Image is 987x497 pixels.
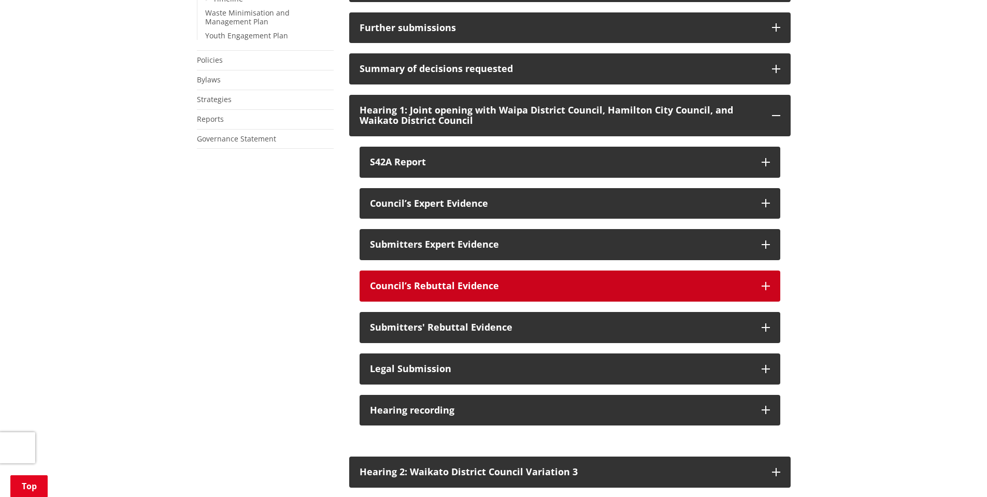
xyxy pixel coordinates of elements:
button: Submitters Expert Evidence [360,229,780,260]
button: Hearing 2: Waikato District Council Variation 3 [349,457,791,488]
button: Council’s Expert Evidence [360,188,780,219]
button: S42A Report [360,147,780,178]
p: Submitters Expert Evidence [370,239,751,250]
div: Hearing 2: Waikato District Council Variation 3 [360,467,762,477]
p: Council’s Rebuttal Evidence [370,281,751,291]
a: Waste Minimisation and Management Plan [205,8,290,26]
div: Submitters' Rebuttal Evidence [370,322,751,333]
a: Reports [197,114,224,124]
div: S42A Report [370,157,751,167]
a: Policies [197,55,223,65]
button: Legal Submission [360,353,780,385]
iframe: Messenger Launcher [939,453,977,491]
button: Hearing recording [360,395,780,426]
a: Governance Statement [197,134,276,144]
a: Top [10,475,48,497]
div: Summary of decisions requested [360,64,762,74]
a: Youth Engagement Plan [205,31,288,40]
button: Further submissions [349,12,791,44]
div: Further submissions [360,23,762,33]
button: Submitters' Rebuttal Evidence [360,312,780,343]
button: Council’s Rebuttal Evidence [360,271,780,302]
h3: Hearing recording [370,405,751,416]
a: Bylaws [197,75,221,84]
p: Hearing 1: Joint opening with Waipa District Council, Hamilton City Council, and Waikato District... [360,105,762,126]
div: Council’s Expert Evidence [370,198,751,209]
button: Summary of decisions requested [349,53,791,84]
button: Hearing 1: Joint opening with Waipa District Council, Hamilton City Council, and Waikato District... [349,95,791,136]
a: Strategies [197,94,232,104]
p: Legal Submission [370,364,751,374]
